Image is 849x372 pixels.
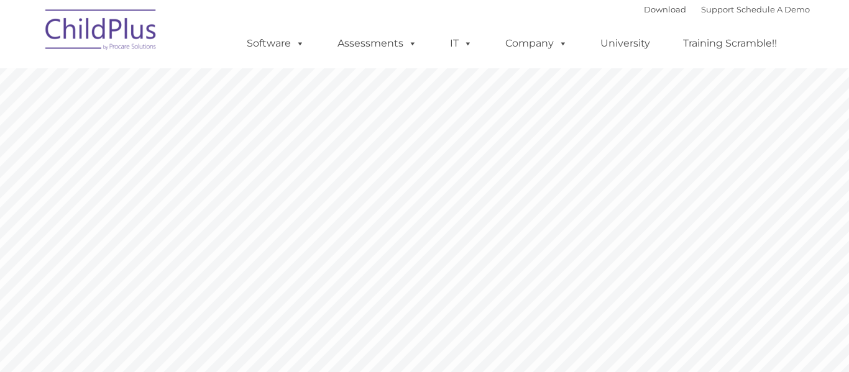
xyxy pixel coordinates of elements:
[234,31,317,56] a: Software
[701,4,734,14] a: Support
[737,4,810,14] a: Schedule A Demo
[493,31,580,56] a: Company
[325,31,429,56] a: Assessments
[39,1,163,63] img: ChildPlus by Procare Solutions
[588,31,663,56] a: University
[671,31,789,56] a: Training Scramble!!
[644,4,810,14] font: |
[438,31,485,56] a: IT
[644,4,686,14] a: Download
